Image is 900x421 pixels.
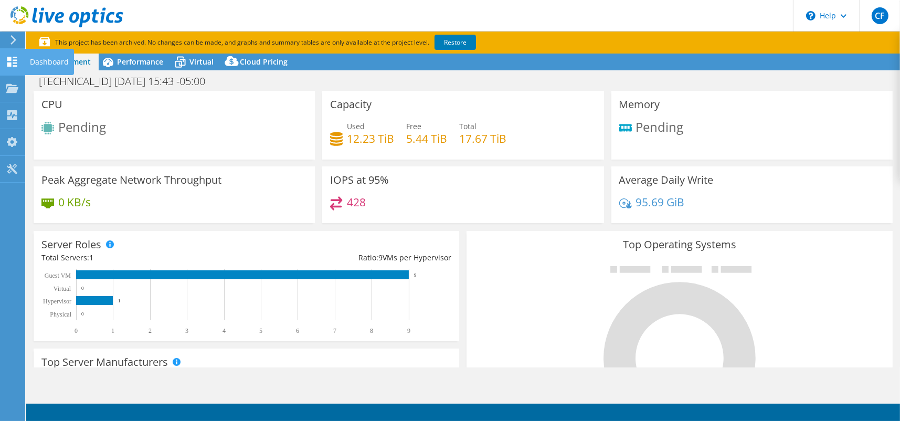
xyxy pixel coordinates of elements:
span: Pending [636,118,684,135]
h4: 428 [347,196,366,208]
text: 9 [407,327,410,334]
text: 0 [75,327,78,334]
h3: Server Roles [41,239,101,250]
h4: 0 KB/s [58,196,91,208]
text: 3 [185,327,188,334]
span: Used [347,121,365,131]
text: 2 [149,327,152,334]
svg: \n [806,11,816,20]
span: Performance [117,57,163,67]
h4: 17.67 TiB [459,133,506,144]
text: Virtual [54,285,71,292]
text: 0 [81,311,84,317]
span: 9 [378,252,383,262]
h3: Capacity [330,99,372,110]
text: 0 [81,286,84,291]
text: Hypervisor [43,298,71,305]
h3: CPU [41,99,62,110]
text: 5 [259,327,262,334]
p: This project has been archived. No changes can be made, and graphs and summary tables are only av... [39,37,554,48]
h4: 95.69 GiB [636,196,685,208]
h3: Average Daily Write [619,174,714,186]
div: Total Servers: [41,252,247,264]
div: Dashboard [25,49,74,75]
span: CF [872,7,888,24]
span: Cloud Pricing [240,57,288,67]
span: Virtual [189,57,214,67]
text: Physical [50,311,71,318]
text: 9 [414,272,417,278]
h4: 5.44 TiB [406,133,447,144]
text: 1 [118,298,121,303]
h3: Top Operating Systems [474,239,884,250]
span: Free [406,121,421,131]
h3: Peak Aggregate Network Throughput [41,174,221,186]
span: 1 [89,252,93,262]
div: Ratio: VMs per Hypervisor [247,252,452,264]
h3: IOPS at 95% [330,174,389,186]
h3: Memory [619,99,660,110]
text: 8 [370,327,373,334]
h1: [TECHNICAL_ID] [DATE] 15:43 -05:00 [34,76,221,87]
text: Guest VM [45,272,71,279]
h4: 12.23 TiB [347,133,394,144]
text: 6 [296,327,299,334]
span: Pending [58,118,106,135]
a: Restore [435,35,476,50]
span: Total [459,121,477,131]
text: 1 [111,327,114,334]
text: 4 [223,327,226,334]
text: 7 [333,327,336,334]
h3: Top Server Manufacturers [41,356,168,368]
